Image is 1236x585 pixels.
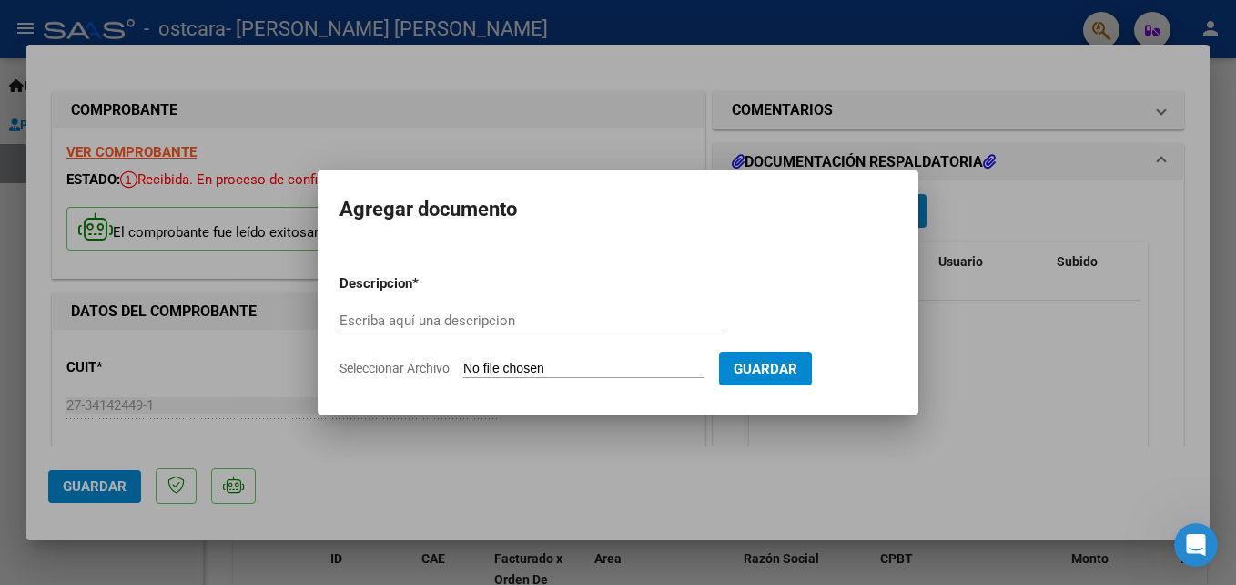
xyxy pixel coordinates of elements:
iframe: Intercom live chat [1174,523,1218,567]
button: Guardar [719,352,812,385]
p: Descripcion [339,273,507,294]
span: Guardar [734,361,797,377]
span: Seleccionar Archivo [339,361,450,375]
h2: Agregar documento [339,192,897,227]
